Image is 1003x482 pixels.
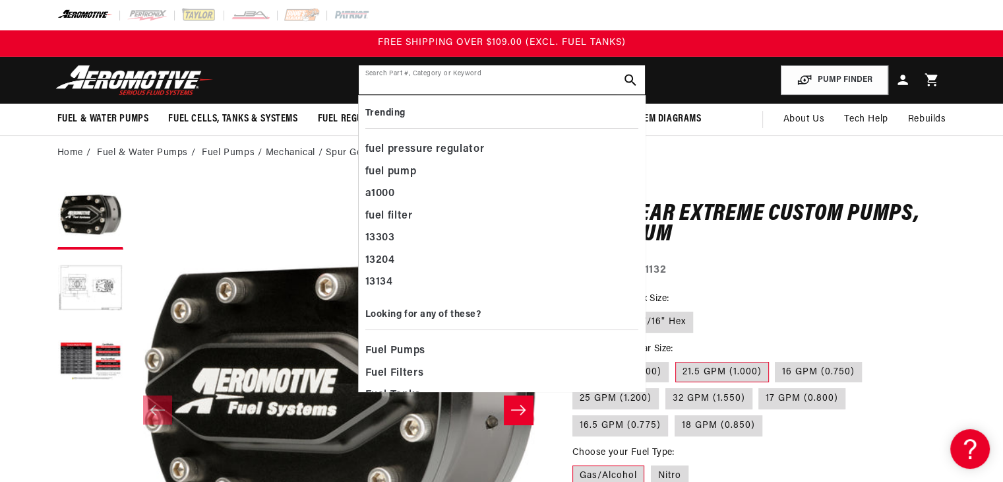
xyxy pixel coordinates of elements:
button: PUMP FINDER [781,65,888,95]
button: Load image 1 in gallery view [57,184,123,250]
strong: 11132 [640,265,666,275]
span: FREE SHIPPING OVER $109.00 (EXCL. FUEL TANKS) [378,38,626,48]
input: Search by Part Number, Category or Keyword [359,65,645,94]
label: 25 GPM (1.200) [572,388,659,409]
summary: Tech Help [834,104,897,135]
label: 7/16" Hex [634,312,693,333]
span: Fuel Filters [365,364,424,383]
label: 17 GPM (0.800) [758,388,845,409]
img: Aeromotive [52,65,217,96]
span: System Diagrams [624,112,702,126]
button: Load image 3 in gallery view [57,329,123,395]
summary: Fuel Regulators [308,104,405,135]
label: 16.5 GPM (0.775) [572,415,668,436]
button: search button [616,65,645,94]
div: fuel filter [365,205,638,228]
h1: Spur Gear Extreme Custom Pumps, Aluminum [572,204,946,246]
summary: Fuel & Water Pumps [47,104,159,135]
label: 16 GPM (0.750) [775,362,862,383]
button: Slide left [143,396,172,425]
span: About Us [783,114,824,124]
div: Part Number: [572,262,946,279]
button: Load image 2 in gallery view [57,256,123,322]
b: Looking for any of these? [365,310,481,320]
label: 21.5 GPM (1.000) [675,362,769,383]
div: a1000 [365,183,638,205]
summary: Rebuilds [898,104,956,135]
legend: Choose your Fuel Type: [572,446,676,460]
div: 13134 [365,271,638,294]
nav: breadcrumbs [57,146,946,160]
div: fuel pump [365,161,638,184]
span: Fuel & Water Pumps [57,112,149,126]
a: About Us [773,104,834,135]
span: Fuel Regulators [318,112,395,126]
li: Spur Gear Extreme Custom Pumps, Aluminum [326,146,530,160]
summary: Fuel Cells, Tanks & Systems [158,104,307,135]
span: Tech Help [844,112,888,127]
summary: System Diagrams [614,104,712,135]
span: Fuel Tanks [365,386,421,405]
b: Trending [365,108,406,118]
span: Fuel Cells, Tanks & Systems [168,112,297,126]
li: Mechanical [266,146,326,160]
span: Rebuilds [908,112,946,127]
label: 18 GPM (0.850) [675,415,762,436]
a: Home [57,146,83,160]
a: Fuel & Water Pumps [97,146,188,160]
div: fuel pressure regulator [365,139,638,161]
div: 13204 [365,250,638,272]
button: Slide right [504,396,533,425]
div: 13303 [365,227,638,250]
a: Fuel Pumps [202,146,255,160]
span: Fuel Pumps [365,342,425,361]
label: 32 GPM (1.550) [665,388,752,409]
